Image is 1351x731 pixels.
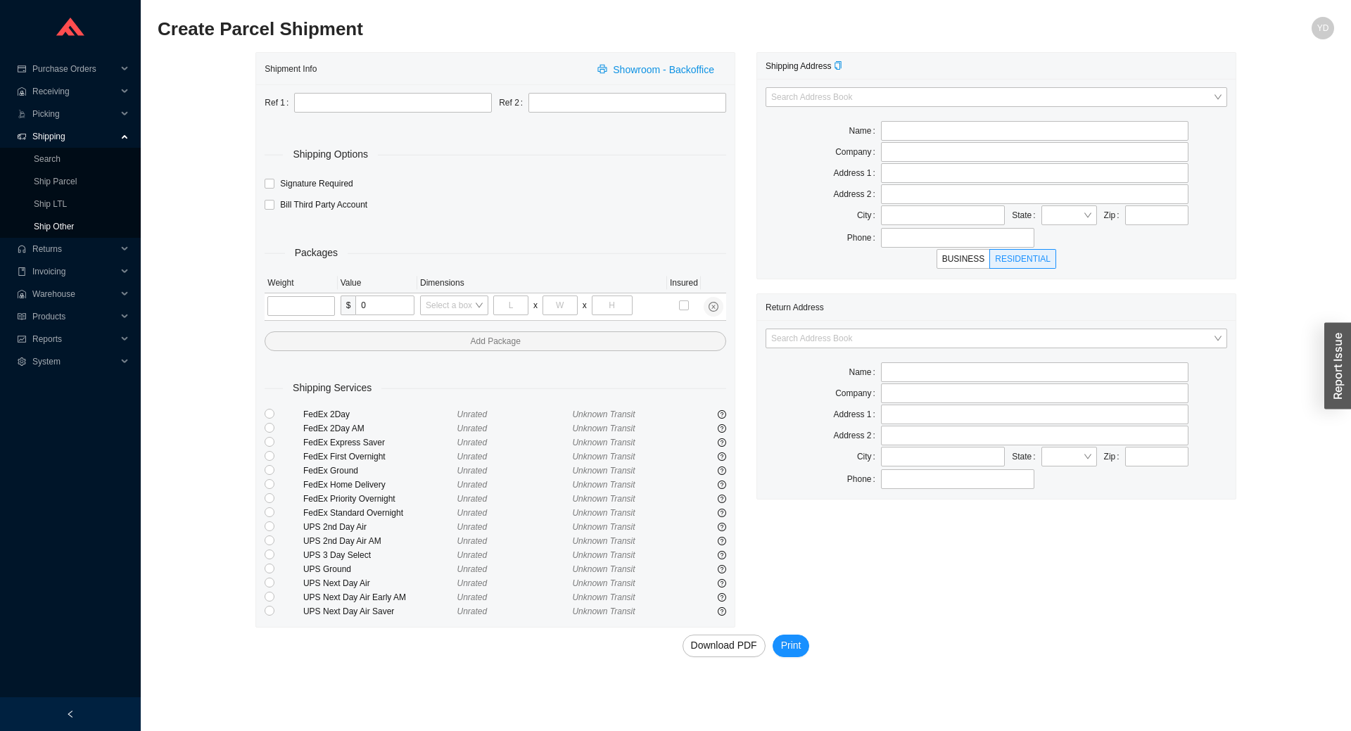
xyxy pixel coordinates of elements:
[32,260,117,283] span: Invoicing
[32,305,117,328] span: Products
[457,438,488,447] span: Unrated
[303,421,457,436] div: FedEx 2Day AM
[718,579,726,587] span: question-circle
[572,424,635,433] span: Unknown Transit
[718,466,726,475] span: question-circle
[834,184,881,204] label: Address 2
[995,254,1051,264] span: RESIDENTIAL
[17,357,27,366] span: setting
[303,562,457,576] div: UPS Ground
[572,536,635,546] span: Unknown Transit
[667,273,701,293] th: Insured
[835,383,881,403] label: Company
[303,450,457,464] div: FedEx First Overnight
[834,426,881,445] label: Address 2
[718,424,726,433] span: question-circle
[32,283,117,305] span: Warehouse
[572,522,635,532] span: Unknown Transit
[583,298,587,312] div: x
[572,606,635,616] span: Unknown Transit
[589,59,726,79] button: printerShowroom - Backoffice
[834,61,842,70] span: copy
[572,409,635,419] span: Unknown Transit
[17,335,27,343] span: fund
[32,58,117,80] span: Purchase Orders
[303,576,457,590] div: UPS Next Day Air
[32,328,117,350] span: Reports
[457,564,488,574] span: Unrated
[457,536,488,546] span: Unrated
[834,59,842,73] div: Copy
[572,494,635,504] span: Unknown Transit
[457,606,488,616] span: Unrated
[303,436,457,450] div: FedEx Express Saver
[32,80,117,103] span: Receiving
[857,205,881,225] label: City
[303,506,457,520] div: FedEx Standard Overnight
[704,297,723,317] button: close-circle
[718,593,726,602] span: question-circle
[1317,17,1329,39] span: YD
[572,578,635,588] span: Unknown Transit
[847,228,881,248] label: Phone
[303,492,457,506] div: FedEx Priority Overnight
[265,56,589,82] div: Shipment Info
[338,273,417,293] th: Value
[303,590,457,604] div: UPS Next Day Air Early AM
[285,245,348,261] span: Packages
[274,177,358,191] span: Signature Required
[457,494,488,504] span: Unrated
[597,64,610,75] span: printer
[303,478,457,492] div: FedEx Home Delivery
[34,222,74,231] a: Ship Other
[34,199,67,209] a: Ship LTL
[572,480,635,490] span: Unknown Transit
[1012,205,1041,225] label: State
[303,520,457,534] div: UPS 2nd Day Air
[543,295,578,315] input: W
[572,592,635,602] span: Unknown Transit
[773,635,810,657] button: Print
[849,362,881,382] label: Name
[493,295,528,315] input: L
[834,163,881,183] label: Address 1
[66,710,75,718] span: left
[691,637,757,654] span: Download PDF
[718,452,726,461] span: question-circle
[303,407,457,421] div: FedEx 2Day
[457,452,488,462] span: Unrated
[265,273,337,293] th: Weight
[457,522,488,532] span: Unrated
[683,635,766,657] button: Download PDF
[718,438,726,447] span: question-circle
[341,295,356,315] span: $
[283,146,378,163] span: Shipping Options
[457,508,488,518] span: Unrated
[457,578,488,588] span: Unrated
[32,238,117,260] span: Returns
[718,495,726,503] span: question-circle
[572,564,635,574] span: Unknown Transit
[457,424,488,433] span: Unrated
[849,121,881,141] label: Name
[781,637,801,654] span: Print
[572,452,635,462] span: Unknown Transit
[718,551,726,559] span: question-circle
[32,103,117,125] span: Picking
[942,254,985,264] span: BUSINESS
[613,62,714,78] span: Showroom - Backoffice
[303,604,457,618] div: UPS Next Day Air Saver
[417,273,667,293] th: Dimensions
[34,177,77,186] a: Ship Parcel
[834,405,881,424] label: Address 1
[457,466,488,476] span: Unrated
[533,298,538,312] div: x
[457,592,488,602] span: Unrated
[718,607,726,616] span: question-circle
[158,17,1040,42] h2: Create Parcel Shipment
[17,65,27,73] span: credit-card
[592,295,633,315] input: H
[857,447,881,466] label: City
[572,508,635,518] span: Unknown Transit
[572,466,635,476] span: Unknown Transit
